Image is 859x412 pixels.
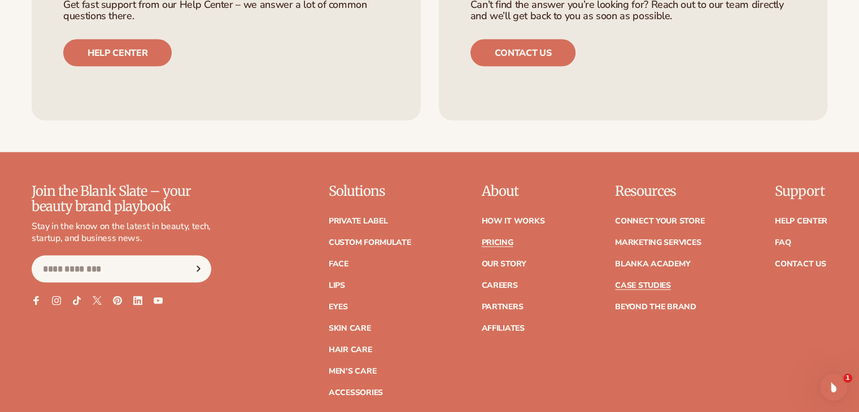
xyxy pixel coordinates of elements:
[470,40,576,67] a: Contact us
[615,303,696,311] a: Beyond the brand
[481,303,523,311] a: Partners
[186,256,211,283] button: Subscribe
[63,40,172,67] a: Help center
[775,184,827,199] p: Support
[329,260,348,268] a: Face
[615,184,704,199] p: Resources
[481,282,517,290] a: Careers
[32,184,211,214] p: Join the Blank Slate – your beauty brand playbook
[329,325,370,332] a: Skin Care
[481,260,526,268] a: Our Story
[329,239,411,247] a: Custom formulate
[775,260,826,268] a: Contact Us
[615,239,701,247] a: Marketing services
[329,389,383,397] a: Accessories
[481,325,524,332] a: Affiliates
[481,184,544,199] p: About
[329,303,348,311] a: Eyes
[329,184,411,199] p: Solutions
[615,260,690,268] a: Blanka Academy
[775,239,791,247] a: FAQ
[843,374,852,383] span: 1
[329,346,372,354] a: Hair Care
[329,217,387,225] a: Private label
[329,282,345,290] a: Lips
[481,217,544,225] a: How It Works
[329,367,376,375] a: Men's Care
[775,217,827,225] a: Help Center
[481,239,513,247] a: Pricing
[615,282,671,290] a: Case Studies
[615,217,704,225] a: Connect your store
[32,221,211,244] p: Stay in the know on the latest in beauty, tech, startup, and business news.
[820,374,847,401] iframe: Intercom live chat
